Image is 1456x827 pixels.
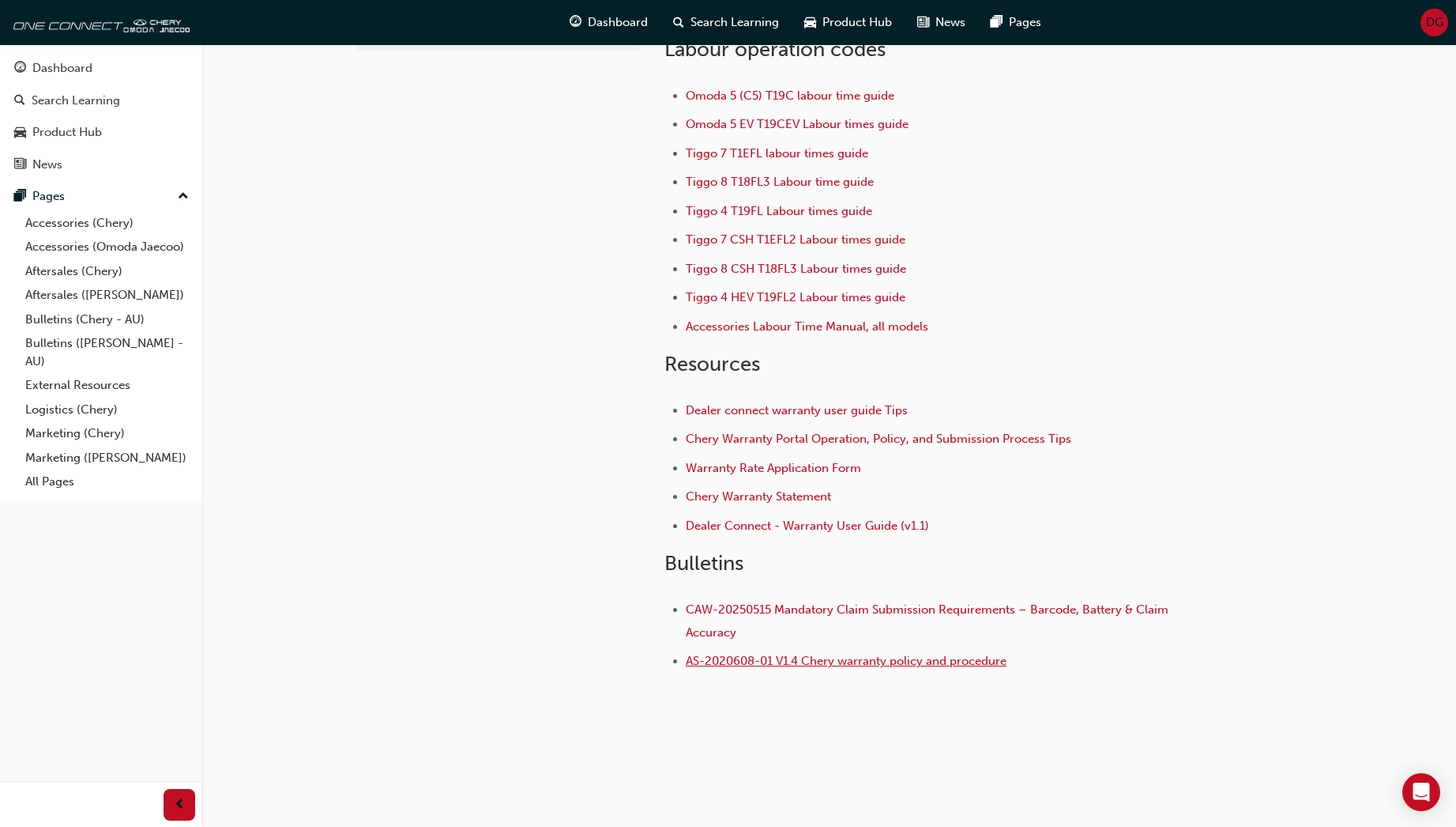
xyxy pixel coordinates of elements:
span: news-icon [917,13,929,32]
a: Product Hub [6,118,195,147]
a: Accessories Labour Time Manual, all models [686,319,928,334]
span: search-icon [673,13,684,32]
a: news-iconNews [905,6,978,39]
div: Dashboard [32,59,92,77]
a: Tiggo 4 T19FL Labour times guide [686,204,872,218]
span: Resources [664,352,760,376]
span: prev-icon [174,795,186,815]
a: search-iconSearch Learning [660,6,792,39]
span: Labour operation codes [664,37,886,62]
div: Open Intercom Messenger [1402,773,1440,811]
span: car-icon [804,13,816,32]
span: DG [1426,13,1443,32]
a: Omoda 5 EV T19CEV Labour times guide [686,117,909,131]
a: External Resources [19,373,195,398]
a: Tiggo 8 CSH T18FL3 Labour times guide [686,262,906,276]
div: Search Learning [32,92,120,110]
a: Dashboard [6,54,195,83]
a: Accessories (Omoda Jaecoo) [19,235,195,259]
span: Product Hub [822,13,892,32]
span: guage-icon [570,13,581,32]
a: CAW-20250515 Mandatory Claim Submission Requirements – Barcode, Battery & Claim Accuracy [686,602,1172,640]
a: All Pages [19,470,195,494]
span: Pages [1009,13,1041,32]
a: Tiggo 4 HEV T19FL2 Labour times guide [686,290,905,304]
span: search-icon [14,94,25,108]
a: Logistics (Chery) [19,398,195,422]
a: Search Learning [6,86,195,115]
div: News [32,156,62,174]
a: Tiggo 8 T18FL3 Labour time guide [686,175,874,189]
button: DG [1420,9,1448,36]
a: pages-iconPages [978,6,1054,39]
span: car-icon [14,126,26,140]
a: Aftersales ([PERSON_NAME]) [19,283,195,308]
button: Pages [6,182,195,211]
span: News [935,13,965,32]
a: AS-2020608-01 V1.4 Chery warranty policy and procedure [686,654,1006,668]
span: up-icon [178,187,189,207]
span: Dashboard [588,13,648,32]
a: Tiggo 7 CSH T1EFL2 Labour times guide [686,232,905,247]
span: pages-icon [991,13,1003,32]
div: Product Hub [32,123,102,142]
img: oneconnect [8,6,190,38]
a: Dealer Connect - Warranty User Guide (v1.1) [686,519,929,533]
a: Chery Warranty Statement [686,489,831,504]
span: Search Learning [690,13,779,32]
a: Chery Warranty Portal Operation, Policy, and Submission Process Tips [686,432,1071,446]
a: Bulletins ([PERSON_NAME] - AU) [19,331,195,373]
span: Bulletins [664,551,743,576]
a: News [6,150,195,179]
span: guage-icon [14,62,26,76]
a: Marketing ([PERSON_NAME]) [19,446,195,470]
a: Omoda 5 (C5) T19C labour time guide [686,89,894,103]
a: guage-iconDashboard [557,6,660,39]
span: pages-icon [14,190,26,204]
a: Tiggo 7 T1EFL labour times guide [686,146,868,160]
a: Dealer connect warranty user guide Tips [686,403,908,417]
a: Marketing (Chery) [19,421,195,446]
button: DashboardSearch LearningProduct HubNews [6,51,195,182]
a: Aftersales (Chery) [19,259,195,284]
a: Bulletins (Chery - AU) [19,308,195,332]
a: Accessories (Chery) [19,211,195,236]
div: Pages [32,187,65,206]
a: car-iconProduct Hub [792,6,905,39]
a: Warranty Rate Application Form [686,461,861,475]
span: news-icon [14,158,26,172]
